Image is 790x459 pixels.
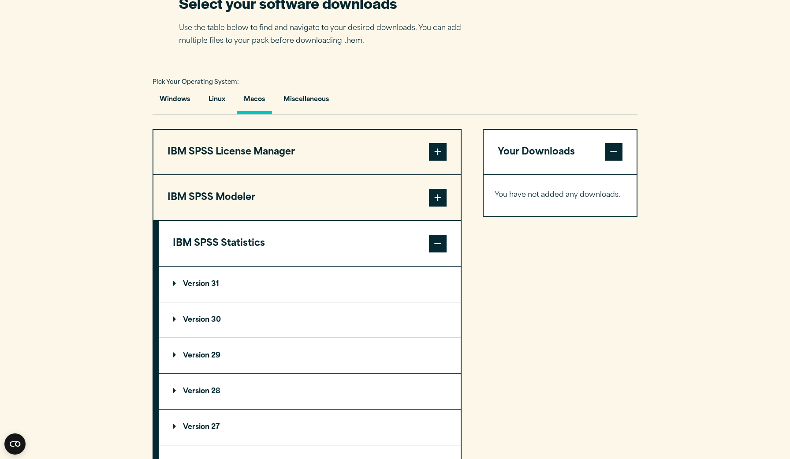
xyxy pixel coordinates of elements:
summary: Version 31 [159,267,461,302]
button: IBM SPSS Modeler [153,175,461,220]
p: Version 31 [173,281,219,288]
p: Use the table below to find and navigate to your desired downloads. You can add multiple files to... [179,22,474,48]
p: You have not added any downloads. [495,189,626,202]
summary: Version 27 [159,410,461,445]
button: Linux [201,89,232,114]
button: Your Downloads [484,130,637,175]
p: Version 27 [173,424,220,431]
button: Open CMP widget [4,433,26,455]
button: Miscellaneous [276,89,336,114]
summary: Version 29 [159,338,461,373]
button: IBM SPSS Statistics [159,221,461,266]
p: Version 28 [173,388,220,395]
p: Version 29 [173,352,220,359]
summary: Version 30 [159,302,461,338]
button: Macos [237,89,272,114]
button: Windows [153,89,197,114]
button: IBM SPSS License Manager [153,130,461,175]
div: Your Downloads [484,174,637,216]
span: Pick Your Operating System: [153,79,239,85]
p: Version 30 [173,316,221,324]
summary: Version 28 [159,374,461,409]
